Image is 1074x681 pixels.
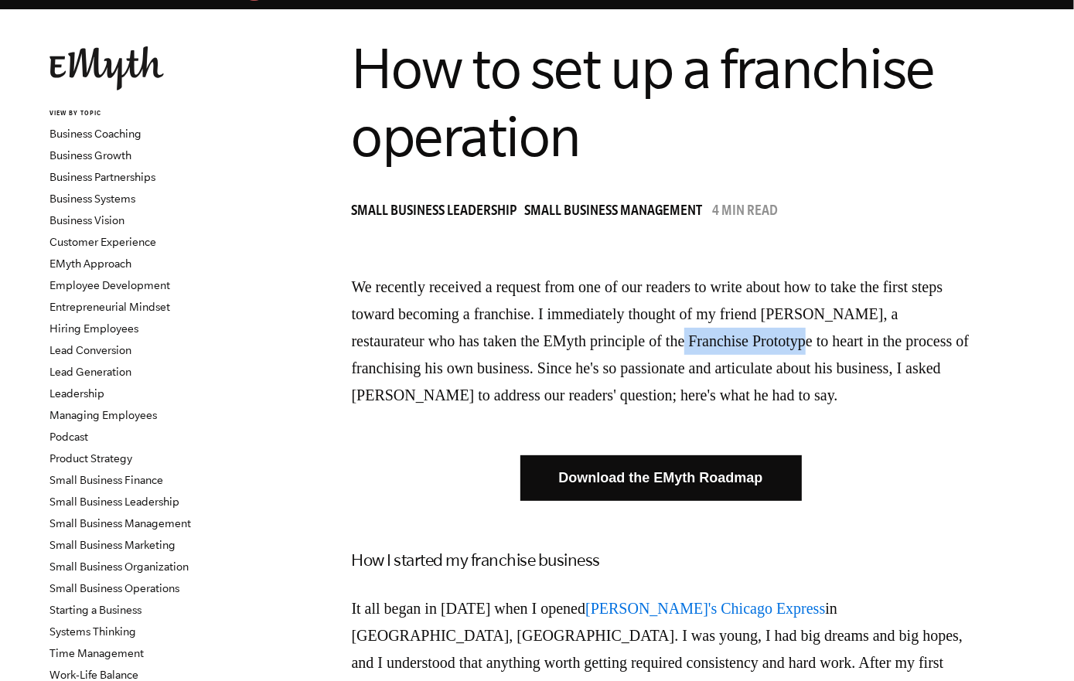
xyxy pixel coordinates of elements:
h3: How I started my franchise business [352,547,970,572]
img: EMyth [49,46,164,90]
a: Small Business Management [525,205,711,220]
p: 4 min read [713,205,779,220]
a: Systems Thinking [49,625,136,638]
a: Entrepreneurial Mindset [49,301,170,313]
a: Download the EMyth Roadmap [520,455,802,501]
a: Product Strategy [49,452,132,465]
a: Lead Generation [49,366,131,378]
a: Small Business Operations [49,582,179,594]
a: Managing Employees [49,409,157,421]
a: Business Vision [49,214,124,226]
a: Small Business Management [49,517,191,529]
a: Lead Conversion [49,344,131,356]
a: Starting a Business [49,604,141,616]
a: Small Business Finance [49,474,163,486]
a: Business Coaching [49,128,141,140]
span: How to set up a franchise operation [352,36,935,168]
a: Podcast [49,431,88,443]
a: Business Systems [49,192,135,205]
a: Leadership [49,387,104,400]
a: Customer Experience [49,236,156,248]
a: Employee Development [49,279,170,291]
a: EMyth Approach [49,257,131,270]
a: Hiring Employees [49,322,138,335]
a: Small Business Leadership [352,205,525,220]
a: Small Business Organization [49,560,189,573]
a: Business Growth [49,149,131,162]
span: Small Business Leadership [352,205,517,220]
p: We recently received a request from one of our readers to write about how to take the first steps... [352,274,970,409]
a: Small Business Leadership [49,495,179,508]
a: Small Business Marketing [49,539,176,551]
a: [PERSON_NAME]'s Chicago Express [585,600,825,617]
a: Work-Life Balance [49,669,138,681]
h6: VIEW BY TOPIC [49,109,236,119]
iframe: Chat Widget [997,607,1074,681]
a: Business Partnerships [49,171,155,183]
a: Time Management [49,647,144,659]
span: Small Business Management [525,205,703,220]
